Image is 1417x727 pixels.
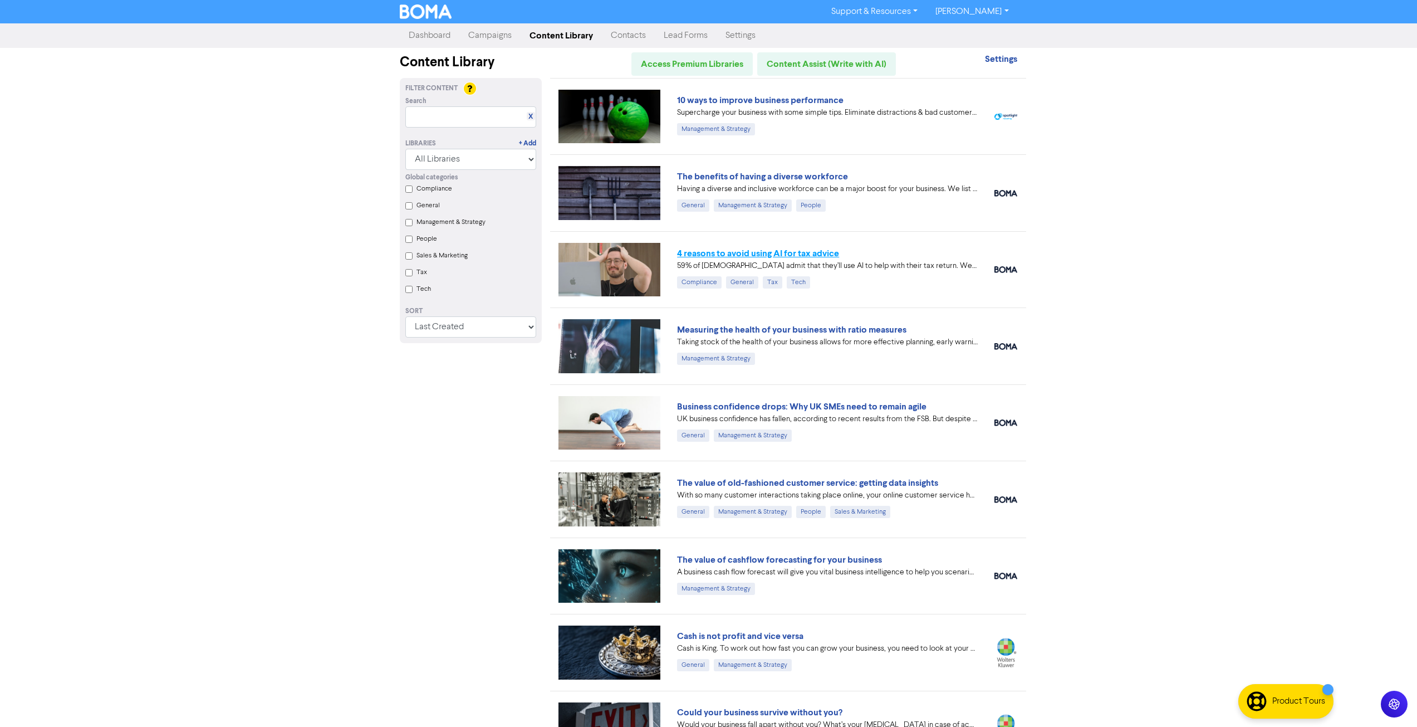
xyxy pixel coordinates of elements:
[994,573,1017,579] img: boma_accounting
[677,490,978,501] div: With so many customer interactions taking place online, your online customer service has to be fi...
[416,267,427,277] label: Tax
[677,567,978,578] div: A business cash flow forecast will give you vital business intelligence to help you scenario-plan...
[400,52,542,72] div: Content Library
[677,643,978,655] div: Cash is King. To work out how fast you can grow your business, you need to look at your projected...
[631,52,753,76] a: Access Premium Libraries
[459,25,521,47] a: Campaigns
[416,217,486,227] label: Management & Strategy
[677,248,839,259] a: 4 reasons to avoid using AI for tax advice
[822,3,926,21] a: Support & Resources
[677,95,844,106] a: 10 ways to improve business performance
[994,266,1017,273] img: boma
[677,260,978,272] div: 59% of Brits admit that they’ll use AI to help with their tax return. We share 4 key reasons why ...
[985,53,1017,65] strong: Settings
[519,139,536,149] a: + Add
[677,554,882,565] a: The value of cashflow forecasting for your business
[405,96,426,106] span: Search
[787,276,810,289] div: Tech
[400,25,459,47] a: Dashboard
[677,506,709,518] div: General
[655,25,717,47] a: Lead Forms
[405,306,536,316] div: Sort
[405,173,536,183] div: Global categories
[985,55,1017,64] a: Settings
[677,276,722,289] div: Compliance
[714,430,792,442] div: Management & Strategy
[677,659,709,671] div: General
[677,707,842,718] a: Could your business survive without you?
[677,171,848,182] a: The benefits of having a diverse workforce
[677,199,709,212] div: General
[416,284,431,294] label: Tech
[830,506,890,518] div: Sales & Marketing
[677,401,926,412] a: Business confidence drops: Why UK SMEs need to remain agile
[994,343,1017,350] img: boma_accounting
[416,234,437,244] label: People
[926,3,1017,21] a: [PERSON_NAME]
[521,25,602,47] a: Content Library
[416,201,440,211] label: General
[796,199,826,212] div: People
[405,139,436,149] div: Libraries
[416,251,468,261] label: Sales & Marketing
[714,506,792,518] div: Management & Strategy
[677,430,709,442] div: General
[726,276,758,289] div: General
[757,52,896,76] a: Content Assist (Write with AI)
[528,113,533,121] a: X
[677,324,906,335] a: Measuring the health of your business with ratio measures
[677,183,978,195] div: Having a diverse and inclusive workforce can be a major boost for your business. We list four of ...
[677,631,803,642] a: Cash is not profit and vice versa
[796,506,826,518] div: People
[405,84,536,94] div: Filter Content
[714,199,792,212] div: Management & Strategy
[677,583,755,595] div: Management & Strategy
[714,659,792,671] div: Management & Strategy
[1361,674,1417,727] iframe: Chat Widget
[677,413,978,425] div: UK business confidence has fallen, according to recent results from the FSB. But despite the chal...
[602,25,655,47] a: Contacts
[416,184,452,194] label: Compliance
[677,477,938,489] a: The value of old-fashioned customer service: getting data insights
[994,419,1017,426] img: boma
[677,123,755,135] div: Management & Strategy
[994,113,1017,120] img: spotlight
[400,4,452,19] img: BOMA Logo
[763,276,782,289] div: Tax
[717,25,764,47] a: Settings
[677,353,755,365] div: Management & Strategy
[994,190,1017,197] img: boma
[994,638,1017,667] img: wolterskluwer
[677,107,978,119] div: Supercharge your business with some simple tips. Eliminate distractions & bad customers, get a pl...
[677,336,978,348] div: Taking stock of the health of your business allows for more effective planning, early warning abo...
[994,496,1017,503] img: boma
